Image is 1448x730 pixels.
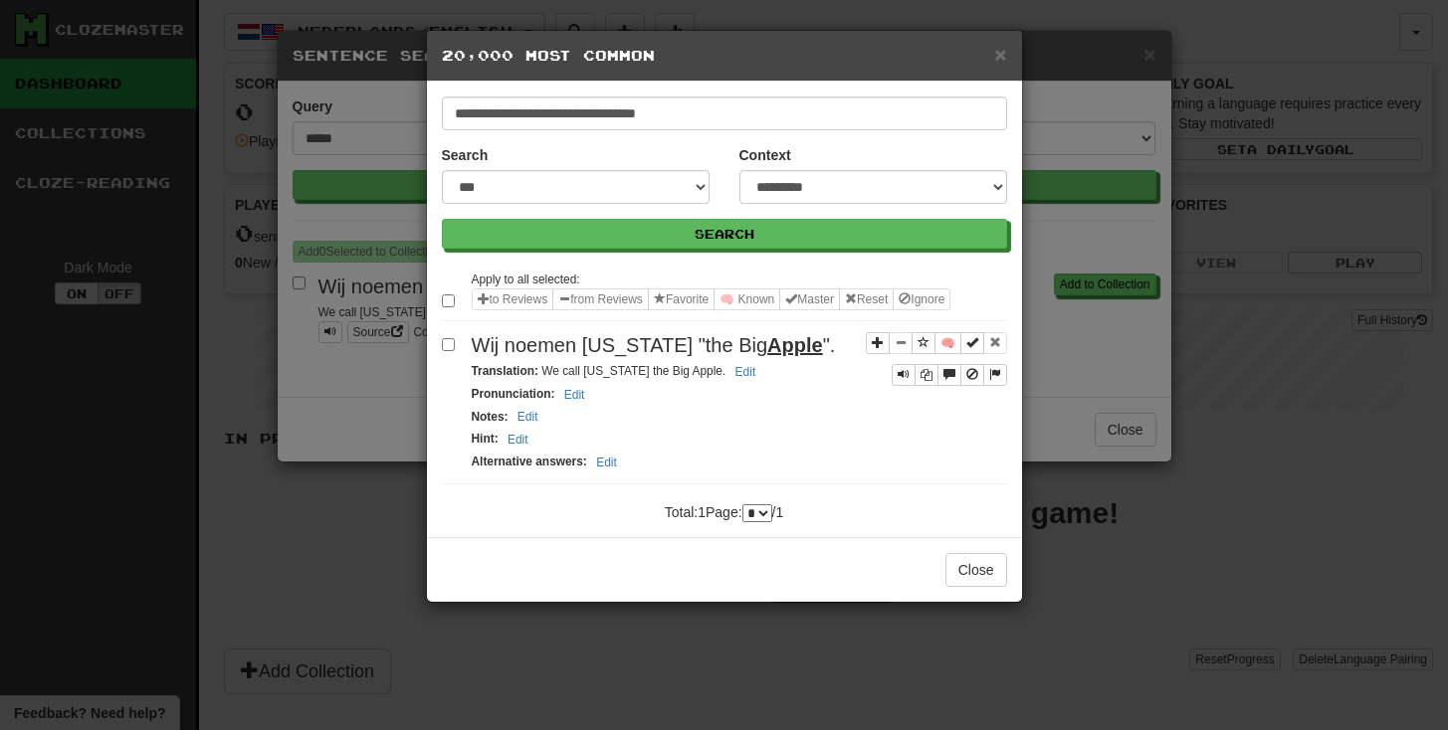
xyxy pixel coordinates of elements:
button: Edit [590,452,623,473]
button: Search [442,219,1007,249]
small: We call [US_STATE] the Big Apple. [472,364,762,378]
button: 🧠 [934,332,961,354]
button: Favorite [648,288,715,310]
button: Edit [558,384,591,406]
label: Context [739,145,791,165]
strong: Translation : [472,364,538,378]
button: 🧠 Known [714,288,780,310]
div: Sentence controls [892,364,1007,386]
strong: Pronunciation : [472,387,555,401]
strong: Alternative answers : [472,455,587,468]
button: to Reviews [472,288,554,310]
button: Close [994,44,1006,65]
button: Master [779,288,840,310]
button: Ignore [893,288,950,310]
div: Total: 1 Page: / 1 [625,494,823,522]
h5: 20,000 Most Common [442,46,1007,66]
button: Edit [512,406,544,428]
span: Wij noemen [US_STATE] "the Big ". [472,334,836,356]
small: Apply to all selected: [472,273,580,286]
button: Edit [729,361,762,383]
button: Close [945,553,1007,587]
strong: Hint : [472,432,499,446]
div: Sentence options [472,288,951,310]
strong: Notes : [472,410,509,424]
button: Reset [839,288,894,310]
span: × [994,43,1006,66]
div: Sentence controls [866,331,1007,386]
button: Edit [502,429,534,451]
u: Apple [767,334,823,356]
button: from Reviews [552,288,649,310]
label: Search [442,145,489,165]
